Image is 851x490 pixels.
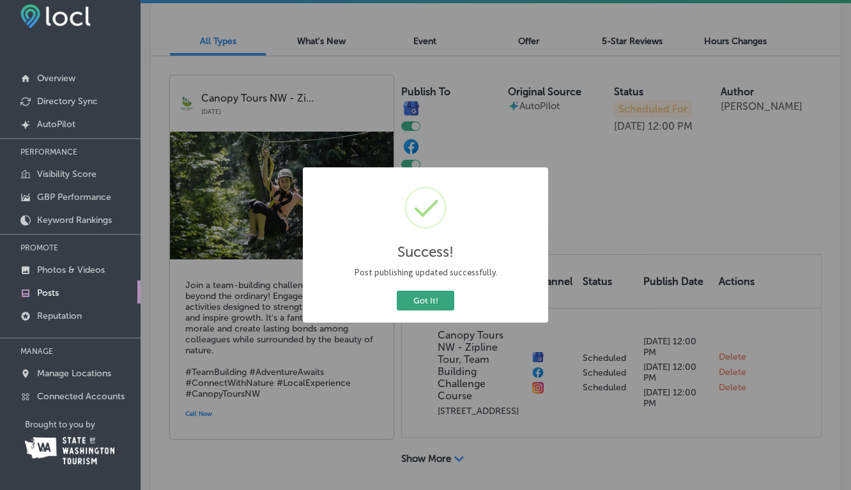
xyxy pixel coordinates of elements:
[37,192,111,203] p: GBP Performance
[37,264,105,275] p: Photos & Videos
[37,215,112,226] p: Keyword Rankings
[37,96,98,107] p: Directory Sync
[37,287,59,298] p: Posts
[37,73,75,84] p: Overview
[37,169,96,180] p: Visibility Score
[25,437,114,464] img: Washington Tourism
[25,420,141,429] p: Brought to you by
[37,391,125,402] p: Connected Accounts
[37,119,75,130] p: AutoPilot
[20,4,91,28] img: fda3e92497d09a02dc62c9cd864e3231.png
[312,266,539,279] div: Post publishing updated successfully.
[397,291,454,310] button: Got It!
[37,368,111,379] p: Manage Locations
[37,310,82,321] p: Reputation
[397,243,454,261] h2: Success!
